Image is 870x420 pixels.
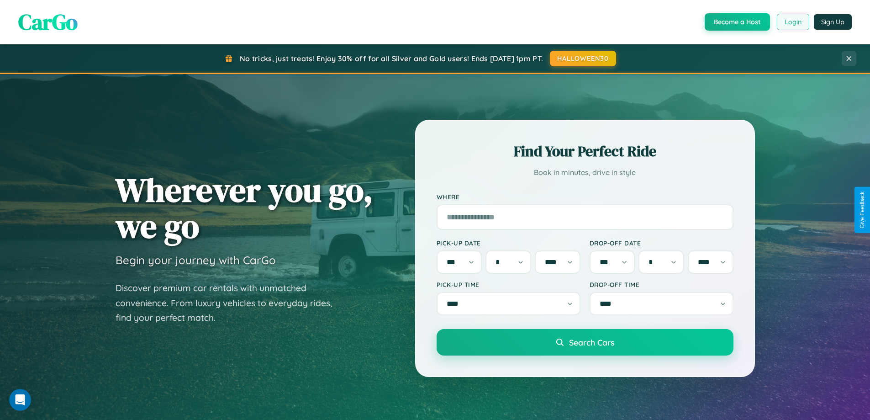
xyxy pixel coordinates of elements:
[9,389,31,411] iframe: Intercom live chat
[116,253,276,267] h3: Begin your journey with CarGo
[437,166,733,179] p: Book in minutes, drive in style
[437,141,733,161] h2: Find Your Perfect Ride
[437,329,733,356] button: Search Cars
[116,172,373,244] h1: Wherever you go, we go
[437,239,580,247] label: Pick-up Date
[569,337,614,347] span: Search Cars
[814,14,852,30] button: Sign Up
[777,14,809,30] button: Login
[437,193,733,201] label: Where
[116,281,344,325] p: Discover premium car rentals with unmatched convenience. From luxury vehicles to everyday rides, ...
[550,51,616,66] button: HALLOWEEN30
[859,191,865,229] div: Give Feedback
[590,281,733,288] label: Drop-off Time
[705,13,770,31] button: Become a Host
[437,281,580,288] label: Pick-up Time
[240,54,543,63] span: No tricks, just treats! Enjoy 30% off for all Silver and Gold users! Ends [DATE] 1pm PT.
[18,7,78,37] span: CarGo
[590,239,733,247] label: Drop-off Date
